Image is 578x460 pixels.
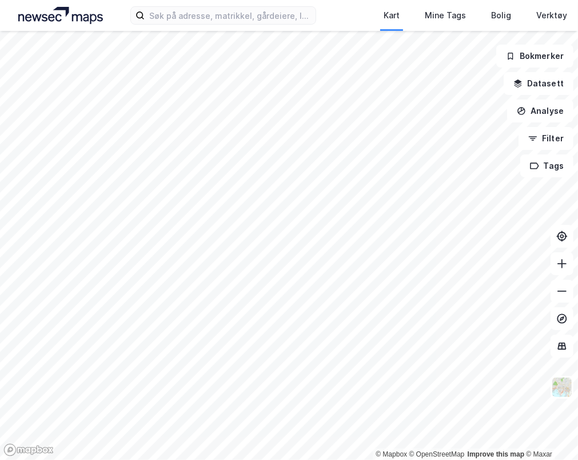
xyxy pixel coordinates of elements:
[520,154,573,177] button: Tags
[519,127,573,150] button: Filter
[376,450,407,458] a: Mapbox
[18,7,103,24] img: logo.a4113a55bc3d86da70a041830d287a7e.svg
[468,450,524,458] a: Improve this map
[504,72,573,95] button: Datasett
[409,450,465,458] a: OpenStreetMap
[507,100,573,122] button: Analyse
[425,9,466,22] div: Mine Tags
[145,7,316,24] input: Søk på adresse, matrikkel, gårdeiere, leietakere eller personer
[536,9,567,22] div: Verktøy
[521,405,578,460] iframe: Chat Widget
[521,405,578,460] div: Kontrollprogram for chat
[551,376,573,398] img: Z
[384,9,400,22] div: Kart
[3,443,54,457] a: Mapbox homepage
[491,9,511,22] div: Bolig
[496,45,573,68] button: Bokmerker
